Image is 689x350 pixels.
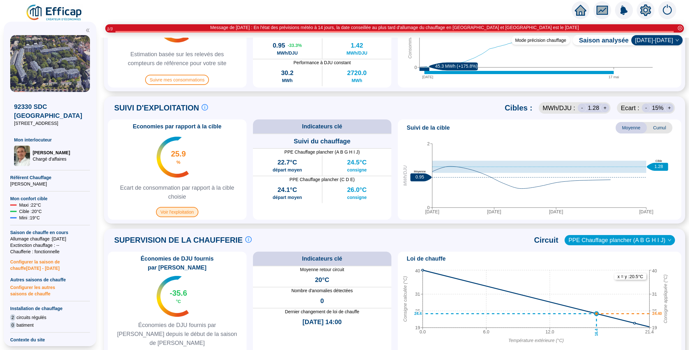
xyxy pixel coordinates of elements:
span: 2 [10,314,15,321]
span: 2720.0 [347,68,367,77]
img: indicateur températures [157,137,189,178]
span: Cumul [647,122,672,133]
span: % [176,159,180,165]
tspan: Consommation (MWh) [407,14,412,59]
text: 24.4 [414,312,422,316]
span: 25.9 [171,149,186,159]
tspan: [DATE] [422,75,433,79]
span: Exctinction chauffage : -- [10,242,90,248]
span: MWh [352,77,362,84]
tspan: [DATE] [487,209,501,214]
span: 15 % [652,103,663,112]
span: 24.5°C [347,158,367,167]
span: SUIVI D'EXPLOITATION [114,103,199,113]
tspan: 0.0 [419,329,426,334]
span: Saison de chauffe en cours [10,229,90,236]
span: 24.1°C [278,185,297,194]
span: PPE Chauffage plancher (A B G H I J) [253,149,392,155]
span: -33.3 % [288,42,302,49]
span: -35.6 [170,288,187,298]
tspan: 40 [652,268,657,273]
span: MWh/DJU [346,50,367,56]
tspan: 12.0 [545,329,554,334]
span: °C [176,298,181,305]
span: Ecart : [621,103,639,112]
span: [STREET_ADDRESS] [14,120,86,126]
span: 0 [320,296,324,305]
span: Suivi de la cible [407,123,450,132]
span: Mon interlocuteur [14,137,86,143]
span: Moyenne retour circuit [253,266,392,273]
span: 0 [10,322,15,328]
span: PPE Chauffage plancher (C D E) [253,176,392,183]
span: Cible : 20 °C [19,208,42,215]
span: consigne [347,194,367,201]
span: double-left [85,28,90,33]
span: Performance à DJU constant [253,59,392,66]
span: 26.0°C [347,185,367,194]
span: MWh [282,77,293,84]
span: Saison analysée [573,36,629,45]
span: info-circle [202,104,208,110]
span: Loi de chauffe [407,254,446,263]
i: 1 / 3 [107,27,113,31]
span: Chaufferie : fonctionnelle [10,248,90,255]
tspan: 17 mai [609,75,619,79]
span: Configurer les autres saisons de chauffe [10,283,90,297]
span: Maxi : 22 °C [19,202,41,208]
tspan: 2 [427,141,430,146]
span: fund [596,4,608,16]
span: Chargé d'affaires [33,156,70,162]
span: close-circle [678,26,682,30]
tspan: Consigne calculée (°C) [403,276,408,322]
text: 16.4 [594,329,599,336]
tspan: 19 [652,325,657,330]
span: consigne [347,167,367,173]
span: 0.95 [273,41,285,50]
span: [PERSON_NAME] [10,181,90,187]
span: 20°C [315,275,329,284]
span: Estimation basée sur les relevés des compteurs de référence pour votre site [110,50,244,68]
tspan: Température extérieure (°C) [508,338,564,343]
span: Economies par rapport à la cible [129,122,225,131]
span: 1.28 [588,103,599,112]
tspan: [DATE] [425,209,439,214]
tspan: [DATE] [639,209,653,214]
span: Allumage chauffage : [DATE] [10,236,90,242]
span: Cibles : [505,103,532,113]
span: Mon confort cible [10,195,90,202]
span: Dernier changement de loi de chauffe [253,308,392,315]
span: SUPERVISION DE LA CHAUFFERIE [114,235,243,245]
span: setting [640,4,651,16]
span: [PERSON_NAME] [33,149,70,156]
div: Message de [DATE] : En l'état des prévisions météo à 14 jours, la date conseillée au plus tard d'... [210,24,579,31]
span: Suivi du chauffage [294,137,351,146]
span: Référent Chauffage [10,174,90,181]
text: Cible [656,160,662,163]
span: circuits régulés [17,314,46,321]
tspan: 21.4 [645,329,654,334]
img: alerts [615,1,633,19]
tspan: 31 [415,292,420,297]
text: 45.3 MWh (+175.8%) [435,64,478,69]
span: [DATE] 14:00 [302,317,342,326]
div: Mode précision chauffage [511,36,570,45]
text: Moyenne [414,170,426,173]
span: 1.42 [351,41,363,50]
text: 0.95 [415,175,424,180]
span: Économies de DJU fournis par [PERSON_NAME] depuis le début de la saison de [PERSON_NAME] [110,321,244,347]
tspan: Consigne appliquée (°C) [663,275,668,323]
tspan: 6.0 [483,329,490,334]
span: Circuit [534,235,558,245]
span: 30.2 [281,68,293,77]
span: Économies de DJU fournis par [PERSON_NAME] [110,254,244,272]
img: Chargé d'affaires [14,146,30,166]
tspan: 19 [415,325,420,330]
tspan: 25 [652,308,657,314]
span: 22.7°C [278,158,297,167]
span: Indicateurs clé [302,122,342,131]
span: MWh/DJU [277,50,298,56]
img: alerts [658,1,676,19]
tspan: [DATE] [549,209,563,214]
text: 1.28 [654,164,663,169]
